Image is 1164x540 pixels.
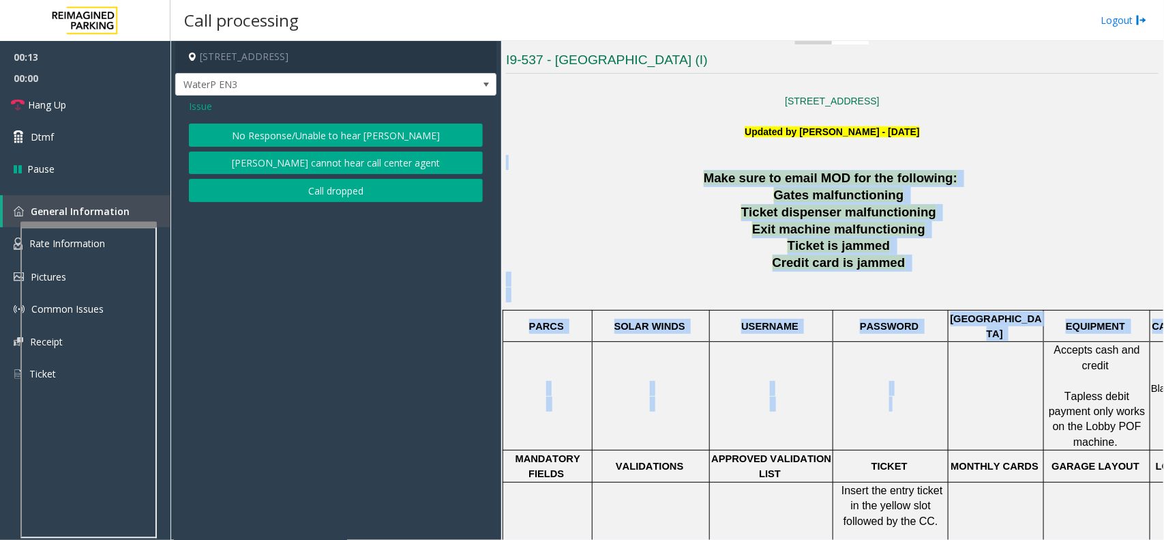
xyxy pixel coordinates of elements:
[189,152,483,175] button: [PERSON_NAME] cannot hear call center agent
[745,126,919,137] b: Updated by [PERSON_NAME] - [DATE]
[614,321,685,332] span: SOLAR WINDS
[788,238,890,253] span: Ticket is jammed
[1136,13,1147,27] img: logout
[616,461,683,472] span: VALIDATIONS
[14,304,25,315] img: 'icon'
[3,195,170,227] a: General Information
[871,461,908,472] span: TICKET
[177,3,305,37] h3: Call processing
[529,321,564,332] span: PARCS
[741,321,799,332] span: USERNAME
[176,74,432,96] span: WaterP EN3
[711,453,834,479] span: APPROVED VALIDATION LIST
[189,99,212,113] span: Issue
[785,96,879,106] a: [STREET_ADDRESS]
[1051,461,1139,472] span: GARAGE LAYOUT
[14,238,23,250] img: 'icon'
[14,272,24,281] img: 'icon'
[774,188,904,202] span: Gates malfunctioning
[1054,344,1144,371] span: Accepts cash and credit
[27,162,55,176] span: Pause
[175,41,496,73] h4: [STREET_ADDRESS]
[773,255,906,270] span: Credit card is jammed
[704,171,957,185] span: Make sure to email MOD for the following:
[189,179,483,202] button: Call dropped
[1101,13,1147,27] a: Logout
[14,206,24,216] img: 'icon'
[752,222,925,236] span: Exit machine malfunctioning
[31,130,54,144] span: Dtmf
[1066,321,1125,332] span: EQUIPMENT
[1049,390,1148,448] span: Tapless debit payment only works on the Lobby POF machine.
[14,337,23,346] img: 'icon'
[516,453,583,479] span: MANDATORY FIELDS
[951,461,1039,472] span: MONTHLY CARDS
[28,98,66,112] span: Hang Up
[506,51,1159,74] h3: I9-537 - [GEOGRAPHIC_DATA] (I)
[189,124,483,147] button: No Response/Unable to hear [PERSON_NAME]
[31,205,130,218] span: General Information
[841,485,946,527] span: Insert the entry ticket in the yellow slot followed by the CC.
[951,313,1042,339] span: [GEOGRAPHIC_DATA]
[860,321,919,332] span: PASSWORD
[14,368,23,380] img: 'icon'
[741,205,936,219] span: Ticket dispenser malfunctioning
